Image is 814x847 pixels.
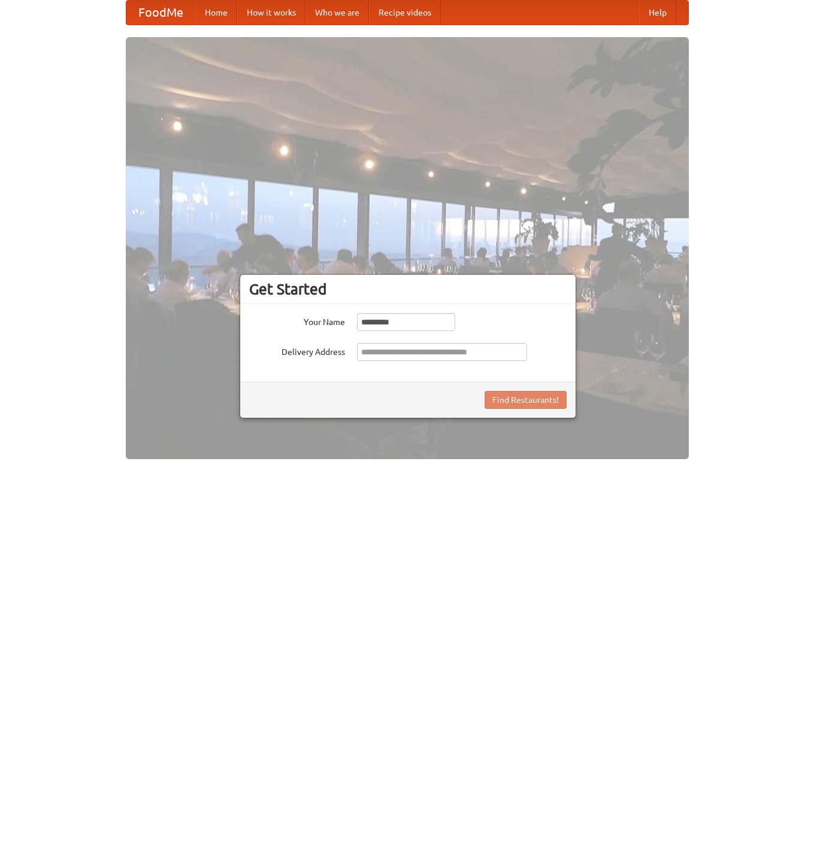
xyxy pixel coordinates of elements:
[249,280,567,298] h3: Get Started
[249,343,345,358] label: Delivery Address
[237,1,305,25] a: How it works
[639,1,676,25] a: Help
[126,1,195,25] a: FoodMe
[369,1,441,25] a: Recipe videos
[305,1,369,25] a: Who we are
[485,391,567,409] button: Find Restaurants!
[195,1,237,25] a: Home
[249,313,345,328] label: Your Name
